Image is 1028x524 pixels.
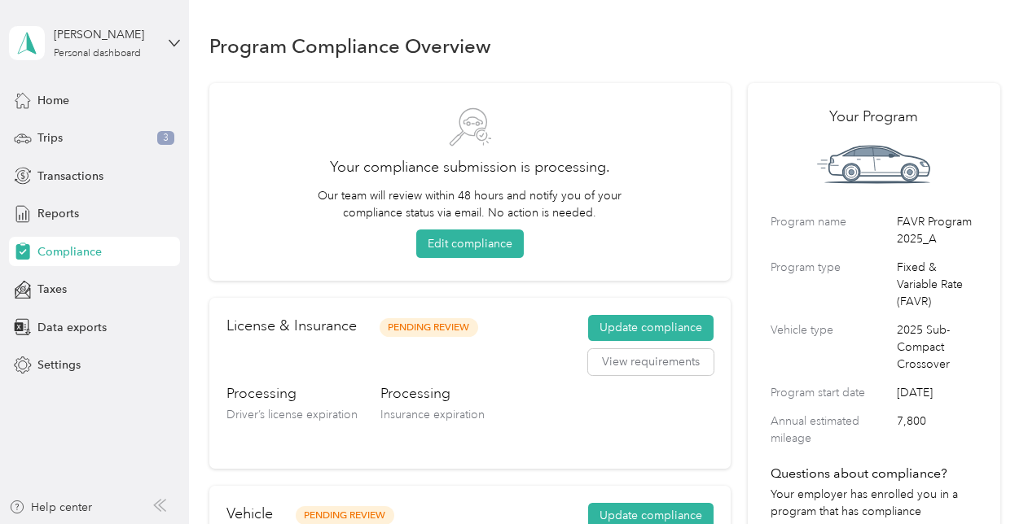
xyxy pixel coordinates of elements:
span: Settings [37,356,81,373]
span: Compliance [37,243,102,260]
span: Trips [37,129,63,146]
h3: Processing [380,383,485,404]
label: Vehicle type [771,321,891,373]
p: Our team will review within 48 hours and notify you of your compliance status via email. No actio... [310,187,630,221]
h2: Your Program [771,106,977,128]
span: FAVR Program 2025_A [897,213,977,247]
h2: Your compliance submission is processing. [232,156,708,178]
span: Data exports [37,319,107,336]
h1: Program Compliance Overview [209,37,491,55]
span: Transactions [37,168,103,185]
div: Personal dashboard [54,49,141,59]
label: Program start date [771,384,891,401]
label: Program type [771,259,891,310]
h2: License & Insurance [226,315,357,337]
span: 7,800 [897,413,977,447]
iframe: Everlance-gr Chat Button Frame [937,433,1028,524]
span: Taxes [37,281,67,298]
button: Update compliance [588,315,714,341]
span: Fixed & Variable Rate (FAVR) [897,259,977,310]
button: Edit compliance [416,229,524,258]
label: Annual estimated mileage [771,413,891,447]
span: Home [37,92,69,109]
div: [PERSON_NAME] [54,26,156,43]
span: Driver’s license expiration [226,408,358,421]
span: Insurance expiration [380,408,485,421]
label: Program name [771,213,891,247]
span: 2025 Sub-Compact Crossover [897,321,977,373]
span: [DATE] [897,384,977,401]
button: Help center [9,499,92,516]
h3: Processing [226,383,358,404]
span: 3 [157,131,174,146]
button: View requirements [588,349,714,375]
span: Pending Review [380,318,478,337]
span: Reports [37,205,79,222]
h4: Questions about compliance? [771,464,977,483]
